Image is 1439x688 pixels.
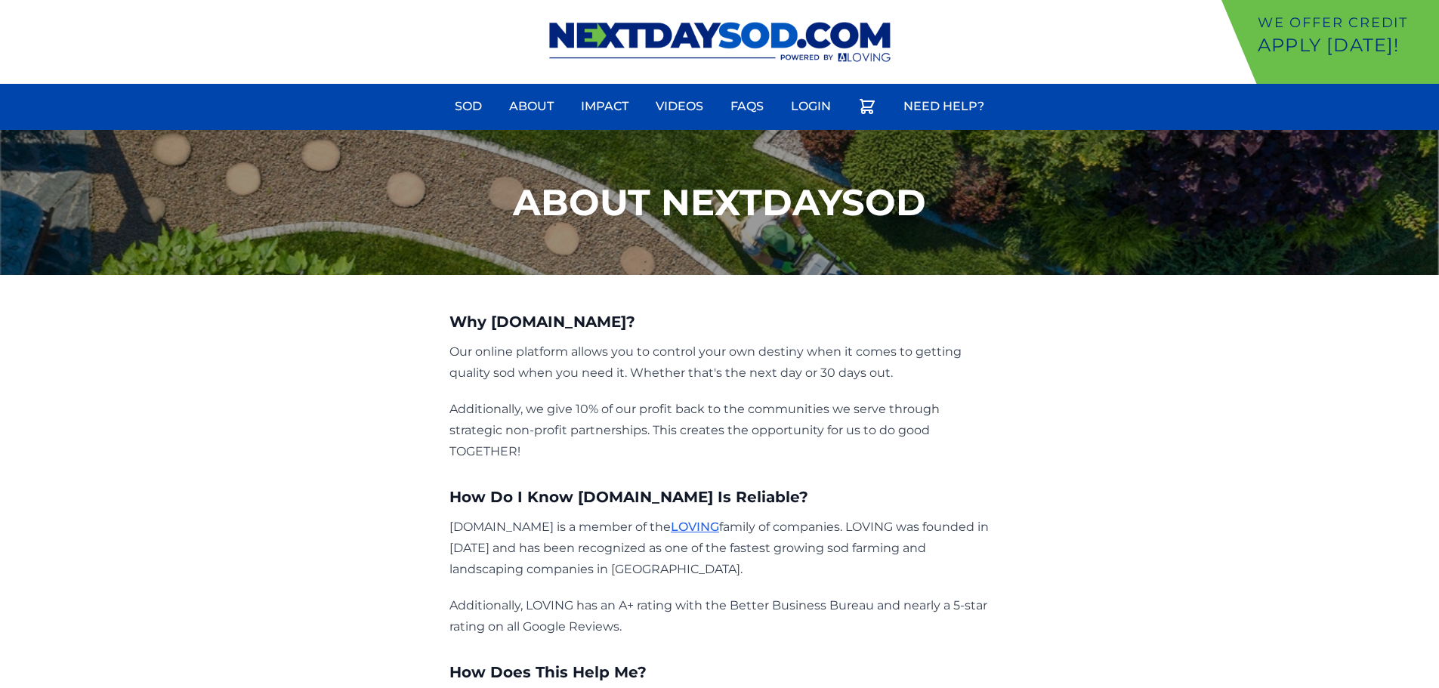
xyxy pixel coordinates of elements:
[1258,12,1433,33] p: We offer Credit
[572,88,638,125] a: Impact
[721,88,773,125] a: FAQs
[782,88,840,125] a: Login
[449,595,990,637] p: Additionally, LOVING has an A+ rating with the Better Business Bureau and nearly a 5-star rating ...
[671,520,719,534] a: LOVING
[449,517,990,580] p: [DOMAIN_NAME] is a member of the family of companies. LOVING was founded in [DATE] and has been r...
[449,399,990,462] p: Additionally, we give 10% of our profit back to the communities we serve through strategic non-pr...
[449,341,990,384] p: Our online platform allows you to control your own destiny when it comes to getting quality sod w...
[449,486,990,508] h3: How Do I Know [DOMAIN_NAME] Is Reliable?
[500,88,563,125] a: About
[1258,33,1433,57] p: Apply [DATE]!
[513,184,926,221] h1: About NextDaySod
[449,662,990,683] h3: How Does This Help Me?
[894,88,993,125] a: Need Help?
[446,88,491,125] a: Sod
[647,88,712,125] a: Videos
[449,311,990,332] h3: Why [DOMAIN_NAME]?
